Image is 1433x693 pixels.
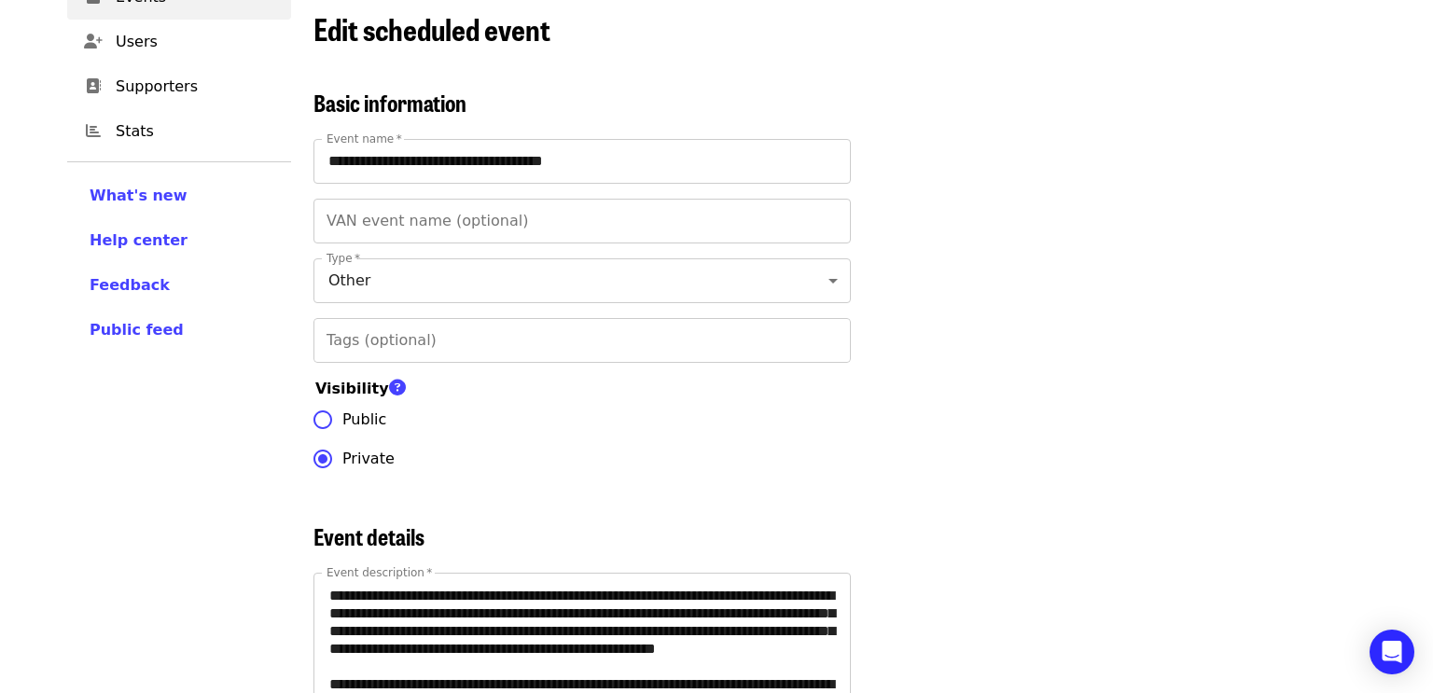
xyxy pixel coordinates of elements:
i: chart-bar icon [86,122,101,140]
span: Event details [313,520,424,552]
span: Edit scheduled event [313,7,550,50]
i: address-book icon [86,77,101,95]
input: Event name [313,139,851,184]
span: Supporters [116,76,276,98]
a: What's new [90,185,269,207]
div: Open Intercom Messenger [1370,630,1414,674]
span: Visibility [315,380,417,397]
a: Public feed [90,319,269,341]
a: Users [67,20,291,64]
span: Public [342,409,386,431]
button: Feedback [90,274,170,297]
span: Stats [116,120,276,143]
label: Event description [327,567,432,578]
span: Basic information [313,86,466,118]
span: Public feed [90,321,184,339]
a: Help center [90,229,269,252]
div: Other [313,258,851,303]
span: Users [116,31,276,53]
label: Event name [327,133,402,145]
a: Stats [67,109,291,154]
label: Type [327,253,360,264]
i: user-plus icon [84,33,103,50]
span: Help center [90,231,188,249]
input: VAN event name (optional) [313,199,851,243]
span: Private [342,448,395,470]
a: Supporters [67,64,291,109]
i: question-circle icon [389,378,406,398]
span: What's new [90,187,188,204]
